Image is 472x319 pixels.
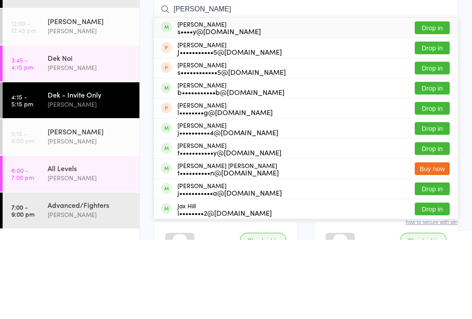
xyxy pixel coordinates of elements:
[11,136,33,150] time: 3:45 - 4:15 pm
[48,142,132,152] div: [PERSON_NAME]
[177,268,282,275] div: j•••••••••••a@[DOMAIN_NAME]
[415,221,450,234] button: Drop in
[48,242,132,252] div: All Levels
[177,107,261,114] div: s••••y@[DOMAIN_NAME]
[415,161,450,174] button: Drop in
[415,141,450,154] button: Drop in
[11,172,33,186] time: 4:15 - 5:15 pm
[177,120,282,134] div: [PERSON_NAME]
[415,201,450,214] button: Drop in
[177,140,286,154] div: [PERSON_NAME]
[3,125,139,161] a: 3:45 -4:15 pmDek Noi[PERSON_NAME]
[11,209,35,223] time: 5:15 - 6:00 pm
[48,132,132,142] div: Dek Noi
[3,88,139,124] a: 12:00 -12:45 pm[PERSON_NAME][PERSON_NAME]
[48,105,132,115] div: [PERSON_NAME]
[48,169,132,179] div: Dek - Invite Only
[3,235,139,271] a: 6:00 -7:00 pmAll Levels[PERSON_NAME]
[177,201,278,215] div: [PERSON_NAME]
[177,228,281,235] div: t•••••••••••y@[DOMAIN_NAME]
[177,261,282,275] div: [PERSON_NAME]
[177,241,279,255] div: [PERSON_NAME] [PERSON_NAME]
[63,10,106,24] div: At
[177,127,282,134] div: J•••••••••••5@[DOMAIN_NAME]
[415,121,450,133] button: Drop in
[177,188,273,195] div: l••••••••g@[DOMAIN_NAME]
[48,279,132,289] div: Advanced/Fighters
[177,181,273,195] div: [PERSON_NAME]
[3,161,139,197] a: 4:15 -5:15 pmDek - Invite Only[PERSON_NAME]
[406,298,458,305] button: how to secure with pin
[48,215,132,225] div: [PERSON_NAME]
[48,206,132,215] div: [PERSON_NAME]
[11,10,54,24] div: Events for
[415,181,450,194] button: Drop in
[153,31,445,40] span: [DATE] 4:15pm
[11,283,35,297] time: 7:00 - 9:00 pm
[3,272,139,308] a: 7:00 -9:00 pmAdvanced/Fighters[PERSON_NAME]
[177,248,279,255] div: t••••••••••n@[DOMAIN_NAME]
[48,252,132,262] div: [PERSON_NAME]
[48,50,132,70] div: All Levels - Sparring/Clinch
[48,95,132,105] div: [PERSON_NAME]
[3,198,139,234] a: 5:15 -6:00 pm[PERSON_NAME][PERSON_NAME]
[11,24,33,34] a: [DATE]
[3,43,139,87] a: 9:30 -10:30 amAll Levels - Sparring/Clinch[PERSON_NAME]
[48,179,132,189] div: [PERSON_NAME]
[177,161,285,175] div: [PERSON_NAME]
[153,78,458,98] input: Search
[153,49,445,57] span: Ground Floor
[153,40,445,49] span: [PERSON_NAME]
[177,288,272,295] div: l••••••••2@[DOMAIN_NAME]
[177,168,285,175] div: b•••••••••••b@[DOMAIN_NAME]
[11,246,34,260] time: 6:00 - 7:00 pm
[177,100,261,114] div: [PERSON_NAME]
[177,208,278,215] div: j••••••••••4@[DOMAIN_NAME]
[48,289,132,299] div: [PERSON_NAME]
[415,262,450,274] button: Drop in
[153,57,458,66] span: Kids Muay Thai
[177,281,272,295] div: Jax Hill
[11,54,36,68] time: 9:30 - 10:30 am
[177,147,286,154] div: s••••••••••••5@[DOMAIN_NAME]
[153,12,458,27] h2: Dek - Invite Only Check-in
[415,282,450,294] button: Drop in
[48,70,132,80] div: [PERSON_NAME]
[177,221,281,235] div: [PERSON_NAME]
[63,24,106,34] div: Any location
[415,101,450,113] button: Drop in
[11,99,36,113] time: 12:00 - 12:45 pm
[415,242,450,254] button: Buy now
